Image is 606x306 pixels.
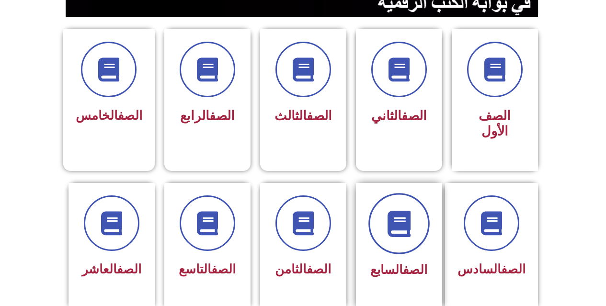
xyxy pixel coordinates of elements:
a: الصف [118,108,142,123]
span: الثالث [274,108,332,124]
span: الثامن [275,262,331,276]
span: الرابع [180,108,235,124]
a: الصف [209,108,235,124]
span: التاسع [179,262,236,276]
a: الصف [117,262,141,276]
span: السادس [457,262,526,276]
span: الصف الأول [479,108,511,139]
a: الصف [307,262,331,276]
a: الصف [501,262,526,276]
a: الصف [401,108,427,124]
span: الخامس [76,108,142,123]
a: الصف [403,262,427,277]
span: السابع [370,262,427,277]
span: العاشر [82,262,141,276]
a: الصف [211,262,236,276]
span: الثاني [371,108,427,124]
a: الصف [307,108,332,124]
